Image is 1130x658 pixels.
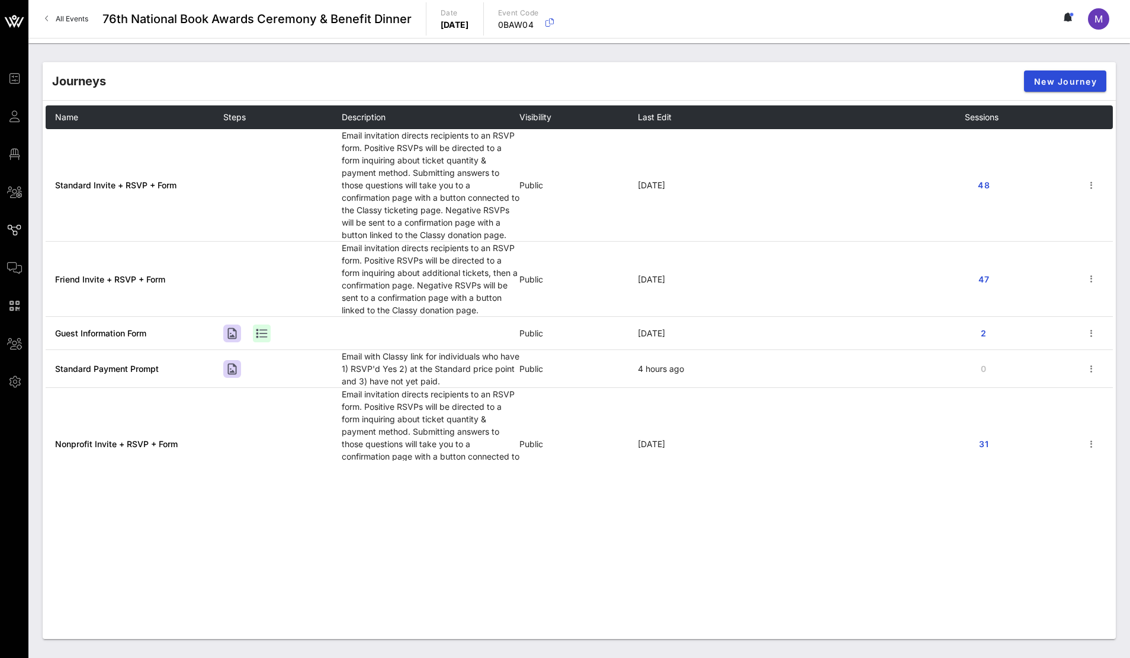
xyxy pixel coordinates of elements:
[519,180,543,190] span: Public
[1024,70,1106,92] button: New Journey
[342,242,519,317] td: Email invitation directs recipients to an RSVP form. Positive RSVPs will be directed to a form in...
[1033,76,1097,86] span: New Journey
[965,112,999,122] span: Sessions
[638,274,665,284] span: [DATE]
[102,10,412,28] span: 76th National Book Awards Ceremony & Benefit Dinner
[965,268,1003,290] button: 47
[1088,8,1109,30] div: M
[519,439,543,449] span: Public
[498,19,539,31] p: 0BAW04
[638,364,684,374] span: 4 hours ago
[441,19,469,31] p: [DATE]
[974,274,993,284] span: 47
[974,180,993,190] span: 48
[965,323,1003,344] button: 2
[342,129,519,242] td: Email invitation directs recipients to an RSVP form. Positive RSVPs will be directed to a form in...
[638,105,965,129] th: Last Edit: Not sorted. Activate to sort ascending.
[342,388,519,500] td: Email invitation directs recipients to an RSVP form. Positive RSVPs will be directed to a form in...
[1094,13,1103,25] span: M
[52,72,106,90] div: Journeys
[55,328,146,338] a: Guest Information Form
[342,350,519,388] td: Email with Classy link for individuals who have 1) RSVP'd Yes 2) at the Standard price point and ...
[55,274,165,284] a: Friend Invite + RSVP + Form
[519,112,551,122] span: Visibility
[638,439,665,449] span: [DATE]
[519,274,543,284] span: Public
[638,328,665,338] span: [DATE]
[55,439,178,449] a: Nonprofit Invite + RSVP + Form
[223,112,246,122] span: Steps
[55,180,176,190] a: Standard Invite + RSVP + Form
[519,364,543,374] span: Public
[223,105,342,129] th: Steps
[38,9,95,28] a: All Events
[342,112,386,122] span: Description
[441,7,469,19] p: Date
[498,7,539,19] p: Event Code
[342,105,519,129] th: Description: Not sorted. Activate to sort ascending.
[965,434,1003,455] button: 31
[519,328,543,338] span: Public
[46,105,223,129] th: Name: Not sorted. Activate to sort ascending.
[965,175,1003,196] button: 48
[974,439,993,449] span: 31
[965,105,1083,129] th: Sessions: Not sorted. Activate to sort ascending.
[638,180,665,190] span: [DATE]
[55,364,159,374] a: Standard Payment Prompt
[638,112,672,122] span: Last Edit
[56,14,88,23] span: All Events
[974,328,993,338] span: 2
[55,112,78,122] span: Name
[519,105,638,129] th: Visibility: Not sorted. Activate to sort ascending.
